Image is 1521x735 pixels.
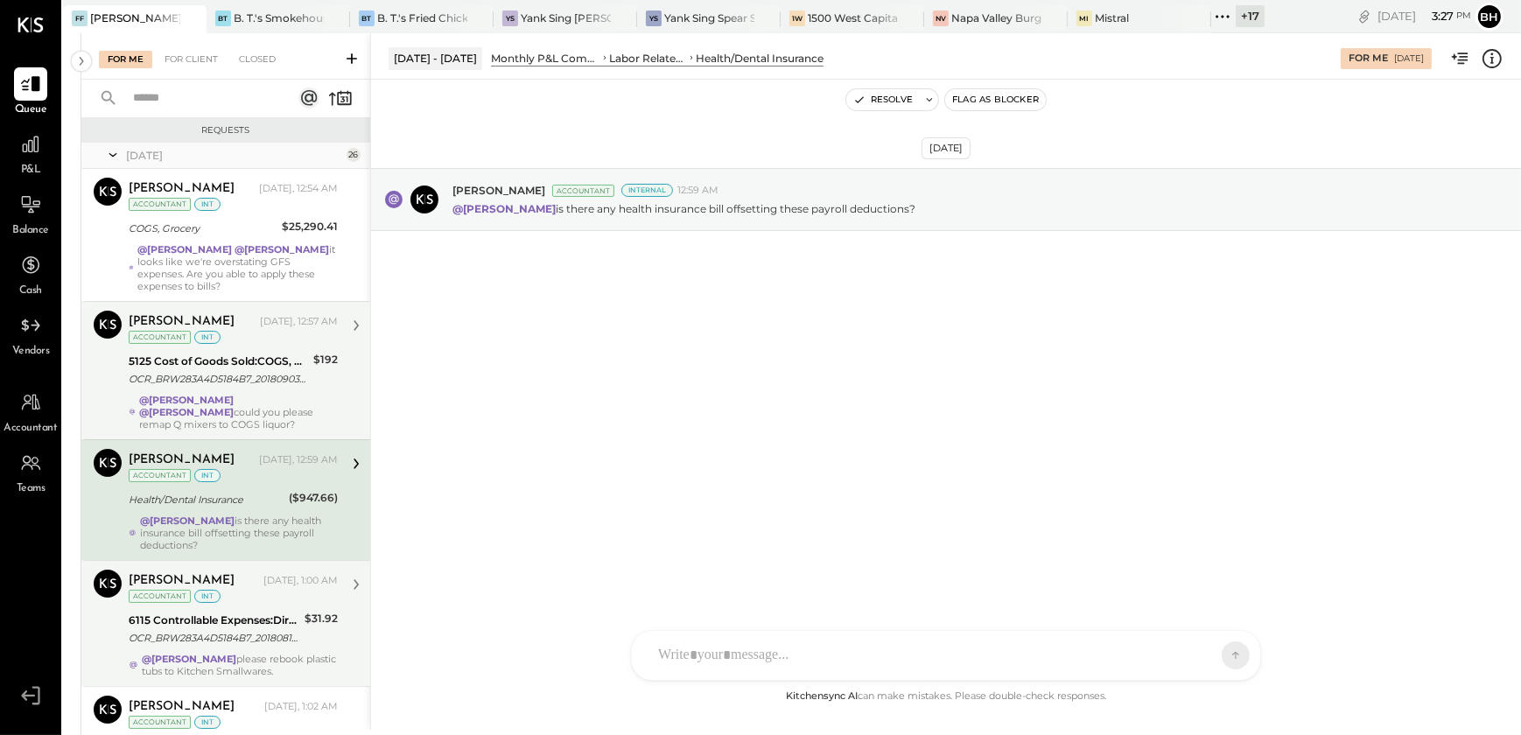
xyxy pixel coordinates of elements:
span: Queue [15,102,47,118]
div: int [194,590,221,603]
div: copy link [1356,7,1373,25]
div: [DATE] [1377,8,1471,24]
div: COGS, Grocery [129,220,277,237]
div: NV [933,10,949,26]
span: 12:59 AM [677,184,718,198]
span: Vendors [12,344,50,360]
div: please rebook plastic tubs to Kitchen Smallwares. [142,653,338,677]
div: + 17 [1236,5,1265,27]
div: [DATE] [922,137,971,159]
div: YS [502,10,518,26]
div: Accountant [552,185,614,197]
div: [DATE] [1394,52,1424,65]
div: Accountant [129,331,191,344]
div: OCR_BRW283A4D5184B7_20180903_225614_010436.pdf [129,370,308,388]
div: Accountant [129,716,191,729]
div: ($947.66) [289,489,338,507]
a: Cash [1,248,60,299]
div: Monthly P&L Comparison [491,51,600,66]
div: Yank Sing Spear Street [664,10,754,25]
div: [DATE], 12:59 AM [259,453,338,467]
div: [PERSON_NAME] [129,698,235,716]
div: int [194,716,221,729]
span: Balance [12,223,49,239]
div: 5125 Cost of Goods Sold:COGS, Non-alcoholic [129,353,308,370]
a: Balance [1,188,60,239]
div: int [194,331,221,344]
div: B. T.'s Fried Chicken [377,10,467,25]
div: [DATE], 12:57 AM [260,315,338,329]
div: $31.92 [305,610,338,627]
div: [PERSON_NAME] [129,180,235,198]
div: $25,290.41 [282,218,338,235]
div: Accountant [129,198,191,211]
div: 6115 Controllable Expenses:Direct Operating Expenses:Cleaning Supplies [129,612,299,629]
div: [DATE], 12:54 AM [259,182,338,196]
div: Mistral [1095,10,1129,25]
strong: @[PERSON_NAME] [139,406,234,418]
strong: @[PERSON_NAME] [452,202,556,215]
div: Labor Related Expenses [609,51,687,66]
div: int [194,198,221,211]
div: int [194,469,221,482]
div: Accountant [129,469,191,482]
button: Bh [1475,3,1503,31]
div: [PERSON_NAME] [129,451,235,469]
span: Accountant [4,421,58,437]
div: Internal [621,184,673,197]
div: Mi [1076,10,1092,26]
div: it looks like we're overstating GFS expenses. Are you able to apply these expenses to bills? [137,243,338,292]
strong: @[PERSON_NAME] [137,243,232,255]
div: 1500 West Capital LP [808,10,898,25]
div: [DATE], 1:02 AM [264,700,338,714]
strong: @[PERSON_NAME] [235,243,329,255]
p: is there any health insurance bill offsetting these payroll deductions? [452,201,915,216]
span: Cash [19,283,42,299]
div: Yank Sing [PERSON_NAME][GEOGRAPHIC_DATA] [521,10,611,25]
div: Closed [230,51,284,68]
strong: @[PERSON_NAME] [140,514,235,527]
div: 1W [789,10,805,26]
div: is there any health insurance bill offsetting these payroll deductions? [140,514,338,551]
a: Vendors [1,309,60,360]
div: Requests [90,124,361,136]
div: $192 [313,351,338,368]
a: Accountant [1,386,60,437]
strong: @[PERSON_NAME] [142,653,236,665]
div: [PERSON_NAME] [129,572,235,590]
div: BT [359,10,375,26]
div: [PERSON_NAME], LLC [90,10,180,25]
div: FF [72,10,88,26]
div: [DATE] - [DATE] [389,47,482,69]
div: For Me [1349,52,1388,66]
div: For Me [99,51,152,68]
div: [DATE], 1:00 AM [263,574,338,588]
div: YS [646,10,662,26]
button: Flag as Blocker [945,89,1046,110]
span: Teams [17,481,46,497]
a: Teams [1,446,60,497]
div: Health/Dental Insurance [696,51,824,66]
span: [PERSON_NAME] [452,183,545,198]
div: Accountant [129,590,191,603]
strong: @[PERSON_NAME] [139,394,234,406]
button: Resolve [846,89,920,110]
div: For Client [156,51,227,68]
div: Health/Dental Insurance [129,491,284,508]
div: BT [215,10,231,26]
span: P&L [21,163,41,178]
div: could you please remap Q mixers to COGS liquor? [139,394,338,430]
div: OCR_BRW283A4D5184B7_20180813_001453_010354.pdf [129,629,299,647]
div: Napa Valley Burger Company [951,10,1041,25]
div: [PERSON_NAME] [129,313,235,331]
div: [DATE] [126,148,342,163]
div: B. T.'s Smokehouse [234,10,324,25]
a: Queue [1,67,60,118]
div: 26 [347,148,361,162]
a: P&L [1,128,60,178]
